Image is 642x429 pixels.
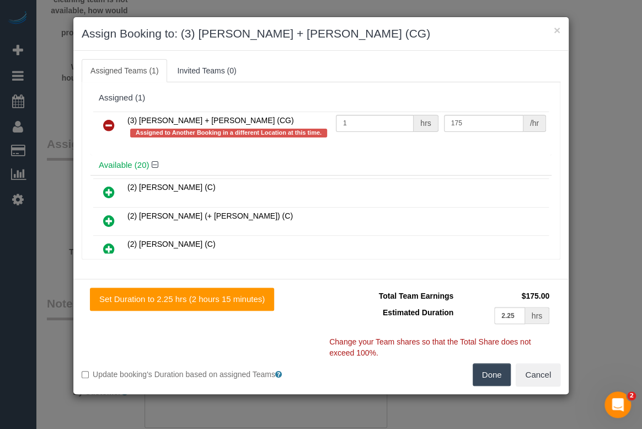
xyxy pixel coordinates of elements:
[90,288,274,311] button: Set Duration to 2.25 hrs (2 hours 15 minutes)
[127,211,293,220] span: (2) [PERSON_NAME] (+ [PERSON_NAME]) (C)
[456,288,552,304] td: $175.00
[554,24,560,36] button: ×
[82,25,560,42] h3: Assign Booking to: (3) [PERSON_NAME] + [PERSON_NAME] (CG)
[523,115,546,132] div: /hr
[130,129,327,137] span: Assigned to Another Booking in a different Location at this time.
[99,161,543,170] h4: Available (20)
[414,115,438,132] div: hrs
[329,288,456,304] td: Total Team Earnings
[383,308,453,317] span: Estimated Duration
[127,116,293,125] span: (3) [PERSON_NAME] + [PERSON_NAME] (CG)
[82,369,313,380] label: Update booking's Duration based on assigned Teams
[604,391,631,418] iframe: Intercom live chat
[627,391,636,400] span: 2
[82,59,167,82] a: Assigned Teams (1)
[82,371,89,378] input: Update booking's Duration based on assigned Teams
[127,240,215,248] span: (2) [PERSON_NAME] (C)
[127,183,215,192] span: (2) [PERSON_NAME] (C)
[99,93,543,103] div: Assigned (1)
[168,59,245,82] a: Invited Teams (0)
[525,307,549,324] div: hrs
[516,363,560,386] button: Cancel
[473,363,511,386] button: Done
